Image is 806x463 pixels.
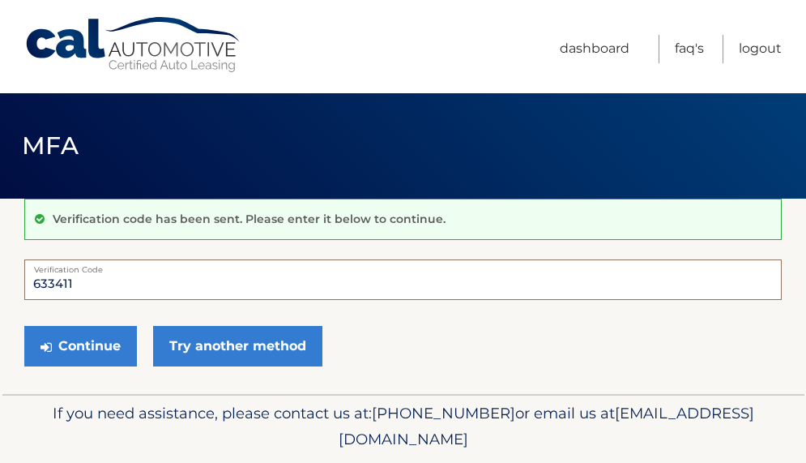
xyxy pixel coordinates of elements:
p: Verification code has been sent. Please enter it below to continue. [53,212,446,226]
span: MFA [22,131,79,161]
input: Verification Code [24,259,782,300]
button: Continue [24,326,137,367]
a: Cal Automotive [24,16,243,74]
span: [PHONE_NUMBER] [372,404,515,422]
a: Dashboard [560,35,629,63]
a: FAQ's [675,35,704,63]
a: Logout [739,35,782,63]
p: If you need assistance, please contact us at: or email us at [27,401,780,452]
span: [EMAIL_ADDRESS][DOMAIN_NAME] [339,404,754,448]
label: Verification Code [24,259,782,272]
a: Try another method [153,326,322,367]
